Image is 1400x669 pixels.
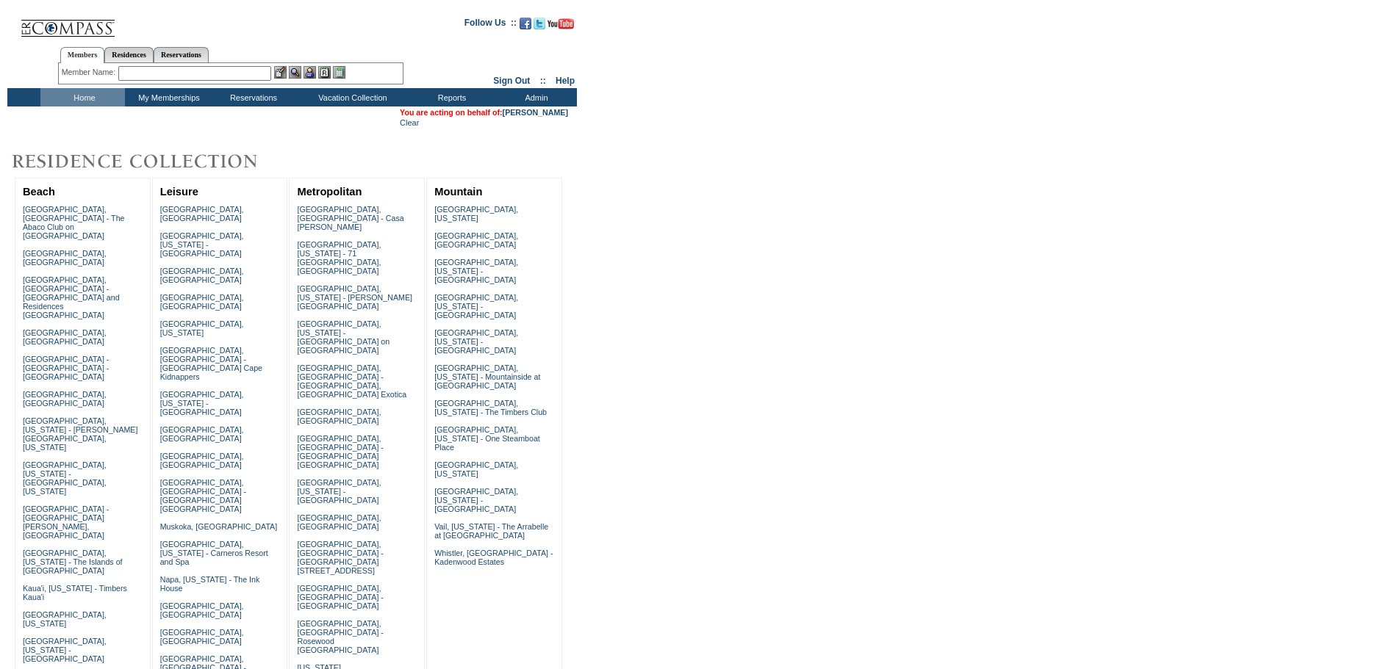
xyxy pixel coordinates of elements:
[434,328,518,355] a: [GEOGRAPHIC_DATA], [US_STATE] - [GEOGRAPHIC_DATA]
[297,434,383,469] a: [GEOGRAPHIC_DATA], [GEOGRAPHIC_DATA] - [GEOGRAPHIC_DATA] [GEOGRAPHIC_DATA]
[23,637,107,663] a: [GEOGRAPHIC_DATA], [US_STATE] - [GEOGRAPHIC_DATA]
[297,408,381,425] a: [GEOGRAPHIC_DATA], [GEOGRAPHIC_DATA]
[492,88,577,106] td: Admin
[23,549,123,575] a: [GEOGRAPHIC_DATA], [US_STATE] - The Islands of [GEOGRAPHIC_DATA]
[434,399,547,416] a: [GEOGRAPHIC_DATA], [US_STATE] - The Timbers Club
[60,47,105,63] a: Members
[23,390,107,408] a: [GEOGRAPHIC_DATA], [GEOGRAPHIC_DATA]
[23,249,107,267] a: [GEOGRAPHIC_DATA], [GEOGRAPHIC_DATA]
[154,47,209,62] a: Reservations
[160,425,244,443] a: [GEOGRAPHIC_DATA], [GEOGRAPHIC_DATA]
[160,346,262,381] a: [GEOGRAPHIC_DATA], [GEOGRAPHIC_DATA] - [GEOGRAPHIC_DATA] Cape Kidnappers
[556,76,575,86] a: Help
[297,540,383,575] a: [GEOGRAPHIC_DATA], [GEOGRAPHIC_DATA] - [GEOGRAPHIC_DATA][STREET_ADDRESS]
[62,66,118,79] div: Member Name:
[209,88,294,106] td: Reservations
[160,575,260,593] a: Napa, [US_STATE] - The Ink House
[274,66,287,79] img: b_edit.gif
[20,7,115,37] img: Compass Home
[318,66,331,79] img: Reservations
[289,66,301,79] img: View
[23,275,120,319] a: [GEOGRAPHIC_DATA], [GEOGRAPHIC_DATA] - [GEOGRAPHIC_DATA] and Residences [GEOGRAPHIC_DATA]
[23,505,109,540] a: [GEOGRAPHIC_DATA] - [GEOGRAPHIC_DATA][PERSON_NAME], [GEOGRAPHIC_DATA]
[408,88,492,106] td: Reports
[297,584,383,610] a: [GEOGRAPHIC_DATA], [GEOGRAPHIC_DATA] - [GEOGRAPHIC_DATA]
[23,355,109,381] a: [GEOGRAPHIC_DATA] - [GEOGRAPHIC_DATA] - [GEOGRAPHIC_DATA]
[297,513,381,531] a: [GEOGRAPHIC_DATA], [GEOGRAPHIC_DATA]
[160,205,244,223] a: [GEOGRAPHIC_DATA], [GEOGRAPHIC_DATA]
[23,416,138,452] a: [GEOGRAPHIC_DATA], [US_STATE] - [PERSON_NAME][GEOGRAPHIC_DATA], [US_STATE]
[520,18,531,29] img: Become our fan on Facebook
[297,478,381,505] a: [GEOGRAPHIC_DATA], [US_STATE] - [GEOGRAPHIC_DATA]
[23,186,55,198] a: Beach
[160,601,244,619] a: [GEOGRAPHIC_DATA], [GEOGRAPHIC_DATA]
[297,619,383,654] a: [GEOGRAPHIC_DATA], [GEOGRAPHIC_DATA] - Rosewood [GEOGRAPHIC_DATA]
[160,628,244,646] a: [GEOGRAPHIC_DATA], [GEOGRAPHIC_DATA]
[534,18,545,29] img: Follow us on Twitter
[160,540,268,566] a: [GEOGRAPHIC_DATA], [US_STATE] - Carneros Resort and Spa
[434,487,518,513] a: [GEOGRAPHIC_DATA], [US_STATE] - [GEOGRAPHIC_DATA]
[23,205,125,240] a: [GEOGRAPHIC_DATA], [GEOGRAPHIC_DATA] - The Abaco Club on [GEOGRAPHIC_DATA]
[7,22,19,23] img: i.gif
[434,364,540,390] a: [GEOGRAPHIC_DATA], [US_STATE] - Mountainside at [GEOGRAPHIC_DATA]
[125,88,209,106] td: My Memberships
[160,478,246,513] a: [GEOGRAPHIC_DATA], [GEOGRAPHIC_DATA] - [GEOGRAPHIC_DATA] [GEOGRAPHIC_DATA]
[434,293,518,319] a: [GEOGRAPHIC_DATA], [US_STATE] - [GEOGRAPHIC_DATA]
[400,108,568,117] span: You are acting on behalf of:
[434,258,518,284] a: [GEOGRAPHIC_DATA], [US_STATE] - [GEOGRAPHIC_DATA]
[434,460,518,478] a: [GEOGRAPHIC_DATA], [US_STATE]
[434,186,482,198] a: Mountain
[493,76,530,86] a: Sign Out
[23,460,107,496] a: [GEOGRAPHIC_DATA], [US_STATE] - [GEOGRAPHIC_DATA], [US_STATE]
[297,186,362,198] a: Metropolitan
[540,76,546,86] span: ::
[160,452,244,469] a: [GEOGRAPHIC_DATA], [GEOGRAPHIC_DATA]
[548,18,574,29] img: Subscribe to our YouTube Channel
[160,522,277,531] a: Muskoka, [GEOGRAPHIC_DATA]
[333,66,345,79] img: b_calculator.gif
[434,205,518,223] a: [GEOGRAPHIC_DATA], [US_STATE]
[400,118,419,127] a: Clear
[160,267,244,284] a: [GEOGRAPHIC_DATA], [GEOGRAPHIC_DATA]
[434,425,540,452] a: [GEOGRAPHIC_DATA], [US_STATE] - One Steamboat Place
[160,293,244,311] a: [GEOGRAPHIC_DATA], [GEOGRAPHIC_DATA]
[297,364,406,399] a: [GEOGRAPHIC_DATA], [GEOGRAPHIC_DATA] - [GEOGRAPHIC_DATA], [GEOGRAPHIC_DATA] Exotica
[434,522,548,540] a: Vail, [US_STATE] - The Arrabelle at [GEOGRAPHIC_DATA]
[40,88,125,106] td: Home
[534,22,545,31] a: Follow us on Twitter
[548,22,574,31] a: Subscribe to our YouTube Channel
[160,319,244,337] a: [GEOGRAPHIC_DATA], [US_STATE]
[520,22,531,31] a: Become our fan on Facebook
[160,186,198,198] a: Leisure
[160,390,244,416] a: [GEOGRAPHIC_DATA], [US_STATE] - [GEOGRAPHIC_DATA]
[160,231,244,258] a: [GEOGRAPHIC_DATA], [US_STATE] - [GEOGRAPHIC_DATA]
[23,610,107,628] a: [GEOGRAPHIC_DATA], [US_STATE]
[297,240,381,275] a: [GEOGRAPHIC_DATA], [US_STATE] - 71 [GEOGRAPHIC_DATA], [GEOGRAPHIC_DATA]
[434,231,518,249] a: [GEOGRAPHIC_DATA], [GEOGRAPHIC_DATA]
[23,328,107,346] a: [GEOGRAPHIC_DATA], [GEOGRAPHIC_DATA]
[464,16,517,34] td: Follow Us ::
[104,47,154,62] a: Residences
[297,284,412,311] a: [GEOGRAPHIC_DATA], [US_STATE] - [PERSON_NAME][GEOGRAPHIC_DATA]
[304,66,316,79] img: Impersonate
[434,549,553,566] a: Whistler, [GEOGRAPHIC_DATA] - Kadenwood Estates
[7,147,294,176] img: Destinations by Exclusive Resorts
[294,88,408,106] td: Vacation Collection
[297,319,390,355] a: [GEOGRAPHIC_DATA], [US_STATE] - [GEOGRAPHIC_DATA] on [GEOGRAPHIC_DATA]
[23,584,127,601] a: Kaua'i, [US_STATE] - Timbers Kaua'i
[297,205,403,231] a: [GEOGRAPHIC_DATA], [GEOGRAPHIC_DATA] - Casa [PERSON_NAME]
[503,108,568,117] a: [PERSON_NAME]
